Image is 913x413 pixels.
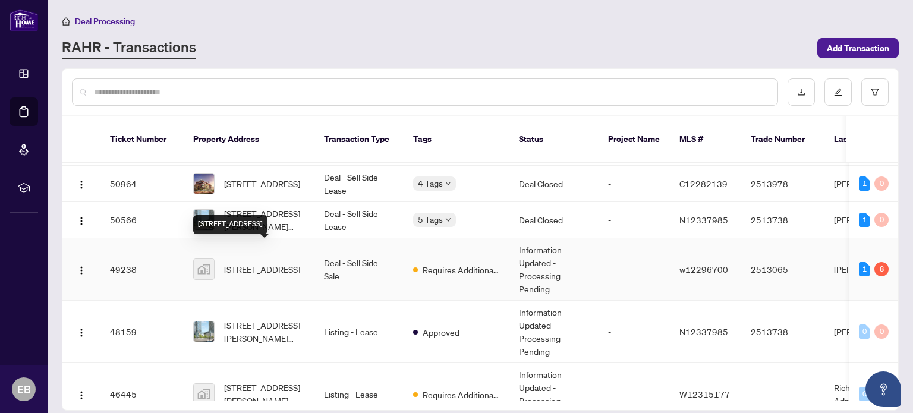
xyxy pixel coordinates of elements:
[741,238,824,301] td: 2513065
[797,88,805,96] span: download
[509,116,599,163] th: Status
[418,176,443,190] span: 4 Tags
[194,259,214,279] img: thumbnail-img
[62,37,196,59] a: RAHR - Transactions
[423,326,459,339] span: Approved
[194,384,214,404] img: thumbnail-img
[100,301,184,363] td: 48159
[72,322,91,341] button: Logo
[10,9,38,31] img: logo
[224,207,305,233] span: [STREET_ADDRESS][PERSON_NAME][PERSON_NAME]
[224,319,305,345] span: [STREET_ADDRESS][PERSON_NAME][PERSON_NAME]
[679,264,728,275] span: w12296700
[77,216,86,226] img: Logo
[445,217,451,223] span: down
[17,381,31,398] span: EB
[314,202,404,238] td: Deal - Sell Side Lease
[314,166,404,202] td: Deal - Sell Side Lease
[100,116,184,163] th: Ticket Number
[817,38,899,58] button: Add Transaction
[741,116,824,163] th: Trade Number
[314,116,404,163] th: Transaction Type
[824,78,852,106] button: edit
[72,174,91,193] button: Logo
[599,202,670,238] td: -
[859,387,870,401] div: 0
[741,166,824,202] td: 2513978
[741,202,824,238] td: 2513738
[75,16,135,27] span: Deal Processing
[861,78,889,106] button: filter
[224,177,300,190] span: [STREET_ADDRESS]
[423,263,500,276] span: Requires Additional Docs
[509,238,599,301] td: Information Updated - Processing Pending
[788,78,815,106] button: download
[679,215,728,225] span: N12337985
[865,371,901,407] button: Open asap
[509,166,599,202] td: Deal Closed
[100,202,184,238] td: 50566
[224,263,300,276] span: [STREET_ADDRESS]
[874,262,889,276] div: 8
[72,384,91,403] button: Logo
[184,116,314,163] th: Property Address
[670,116,741,163] th: MLS #
[599,116,670,163] th: Project Name
[194,321,214,342] img: thumbnail-img
[224,381,305,407] span: [STREET_ADDRESS][PERSON_NAME]
[599,166,670,202] td: -
[72,210,91,229] button: Logo
[418,213,443,226] span: 5 Tags
[859,262,870,276] div: 1
[599,301,670,363] td: -
[741,301,824,363] td: 2513738
[77,266,86,275] img: Logo
[194,174,214,194] img: thumbnail-img
[509,301,599,363] td: Information Updated - Processing Pending
[859,176,870,191] div: 1
[77,390,86,400] img: Logo
[874,176,889,191] div: 0
[193,215,267,234] div: [STREET_ADDRESS]
[62,17,70,26] span: home
[871,88,879,96] span: filter
[679,178,728,189] span: C12282139
[859,324,870,339] div: 0
[314,301,404,363] td: Listing - Lease
[100,238,184,301] td: 49238
[874,213,889,227] div: 0
[194,210,214,230] img: thumbnail-img
[423,388,500,401] span: Requires Additional Docs
[834,88,842,96] span: edit
[679,389,730,399] span: W12315177
[859,213,870,227] div: 1
[874,324,889,339] div: 0
[679,326,728,337] span: N12337985
[77,328,86,338] img: Logo
[77,180,86,190] img: Logo
[72,260,91,279] button: Logo
[100,166,184,202] td: 50964
[509,202,599,238] td: Deal Closed
[404,116,509,163] th: Tags
[314,238,404,301] td: Deal - Sell Side Sale
[599,238,670,301] td: -
[827,39,889,58] span: Add Transaction
[445,181,451,187] span: down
